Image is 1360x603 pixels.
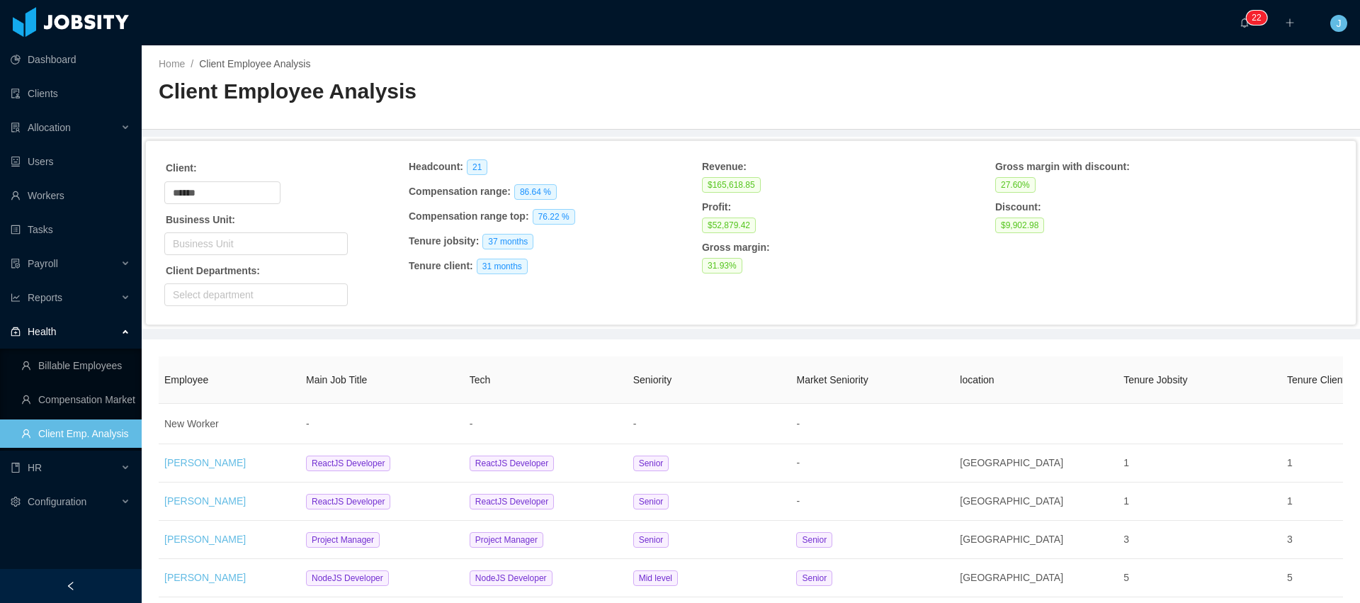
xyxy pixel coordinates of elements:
[306,374,367,385] span: Main Job Title
[533,209,575,225] span: 76.22 %
[995,161,1130,172] strong: Gross margin with discount :
[514,184,557,200] span: 86.64 %
[470,494,554,509] span: ReactJS Developer
[995,177,1036,193] span: 27.60 %
[166,265,260,276] strong: Client Departments:
[960,572,1063,583] span: [GEOGRAPHIC_DATA]
[173,288,333,302] div: Select department
[633,374,671,385] span: Seniority
[11,259,21,269] i: icon: file-protect
[21,351,130,380] a: icon: userBillable Employees
[633,570,678,586] span: Mid level
[409,210,529,222] strong: Compensation range top :
[702,218,756,233] span: $52,879.42
[796,570,832,586] span: Senior
[796,495,800,507] span: -
[702,177,761,193] span: $165,618.85
[166,214,235,225] strong: Business Unit:
[796,374,868,385] span: Market Seniority
[960,374,994,385] span: location
[1240,18,1249,28] i: icon: bell
[164,495,246,507] a: [PERSON_NAME]
[796,457,800,468] span: -
[1287,534,1293,545] span: 3
[1123,457,1129,468] span: 1
[467,159,487,175] span: 21
[159,58,185,69] a: Home
[11,327,21,337] i: icon: medicine-box
[11,79,130,108] a: icon: auditClients
[11,463,21,473] i: icon: book
[21,419,130,448] a: icon: userClient Emp. Analysis
[470,570,552,586] span: NodeJS Developer
[470,532,543,548] span: Project Manager
[199,58,310,69] a: Client Employee Analysis
[28,462,42,473] span: HR
[11,215,130,244] a: icon: profileTasks
[306,418,310,429] span: -
[960,534,1063,545] span: [GEOGRAPHIC_DATA]
[11,497,21,507] i: icon: setting
[477,259,528,274] span: 31 months
[306,570,389,586] span: NodeJS Developer
[166,162,197,174] strong: Client:
[1123,534,1129,545] span: 3
[1123,495,1129,507] span: 1
[11,147,130,176] a: icon: robotUsers
[470,374,491,385] span: Tech
[1257,11,1262,25] p: 2
[633,456,669,471] span: Senior
[702,242,770,253] strong: Gross margin :
[1123,572,1129,583] span: 5
[28,496,86,507] span: Configuration
[995,201,1041,213] strong: Discount :
[633,532,669,548] span: Senior
[1285,18,1295,28] i: icon: plus
[409,260,473,271] strong: Tenure client :
[1287,457,1293,468] span: 1
[28,258,58,269] span: Payroll
[28,292,62,303] span: Reports
[164,418,219,429] span: New Worker
[164,457,246,468] a: [PERSON_NAME]
[1287,495,1293,507] span: 1
[796,418,800,429] span: -
[702,161,747,172] strong: Revenue :
[796,532,832,548] span: Senior
[1337,15,1342,32] span: J
[1246,11,1266,25] sup: 22
[164,572,246,583] a: [PERSON_NAME]
[995,218,1044,233] span: $9,902.98
[21,385,130,414] a: icon: userCompensation Market
[173,237,333,251] div: Business Unit
[28,122,71,133] span: Allocation
[960,495,1063,507] span: [GEOGRAPHIC_DATA]
[164,534,246,545] a: [PERSON_NAME]
[1287,572,1293,583] span: 5
[702,258,742,274] span: 31.93 %
[191,58,193,69] span: /
[11,293,21,303] i: icon: line-chart
[306,456,390,471] span: ReactJS Developer
[482,234,533,249] span: 37 months
[11,45,130,74] a: icon: pie-chartDashboard
[633,418,637,429] span: -
[306,494,390,509] span: ReactJS Developer
[1123,374,1187,385] span: Tenure Jobsity
[1287,374,1346,385] span: Tenure Client
[702,201,731,213] strong: Profit :
[633,494,669,509] span: Senior
[1252,11,1257,25] p: 2
[159,77,751,106] h2: Client Employee Analysis
[409,161,463,172] strong: Headcount :
[409,235,479,247] strong: Tenure jobsity :
[11,181,130,210] a: icon: userWorkers
[470,456,554,471] span: ReactJS Developer
[11,123,21,133] i: icon: solution
[409,186,511,197] strong: Compensation range :
[470,418,473,429] span: -
[306,532,380,548] span: Project Manager
[164,374,208,385] span: Employee
[960,457,1063,468] span: [GEOGRAPHIC_DATA]
[28,326,56,337] span: Health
